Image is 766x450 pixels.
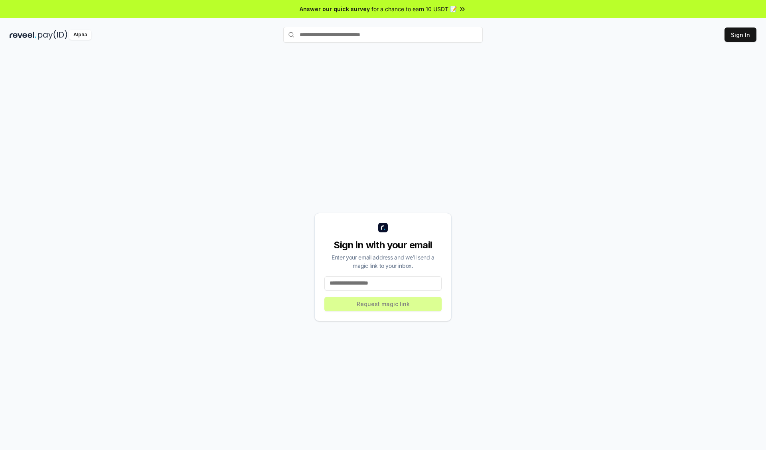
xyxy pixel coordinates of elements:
span: for a chance to earn 10 USDT 📝 [371,5,457,13]
img: pay_id [38,30,67,40]
div: Alpha [69,30,91,40]
img: logo_small [378,223,388,232]
div: Sign in with your email [324,239,442,252]
div: Enter your email address and we’ll send a magic link to your inbox. [324,253,442,270]
button: Sign In [725,28,756,42]
span: Answer our quick survey [300,5,370,13]
img: reveel_dark [10,30,36,40]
